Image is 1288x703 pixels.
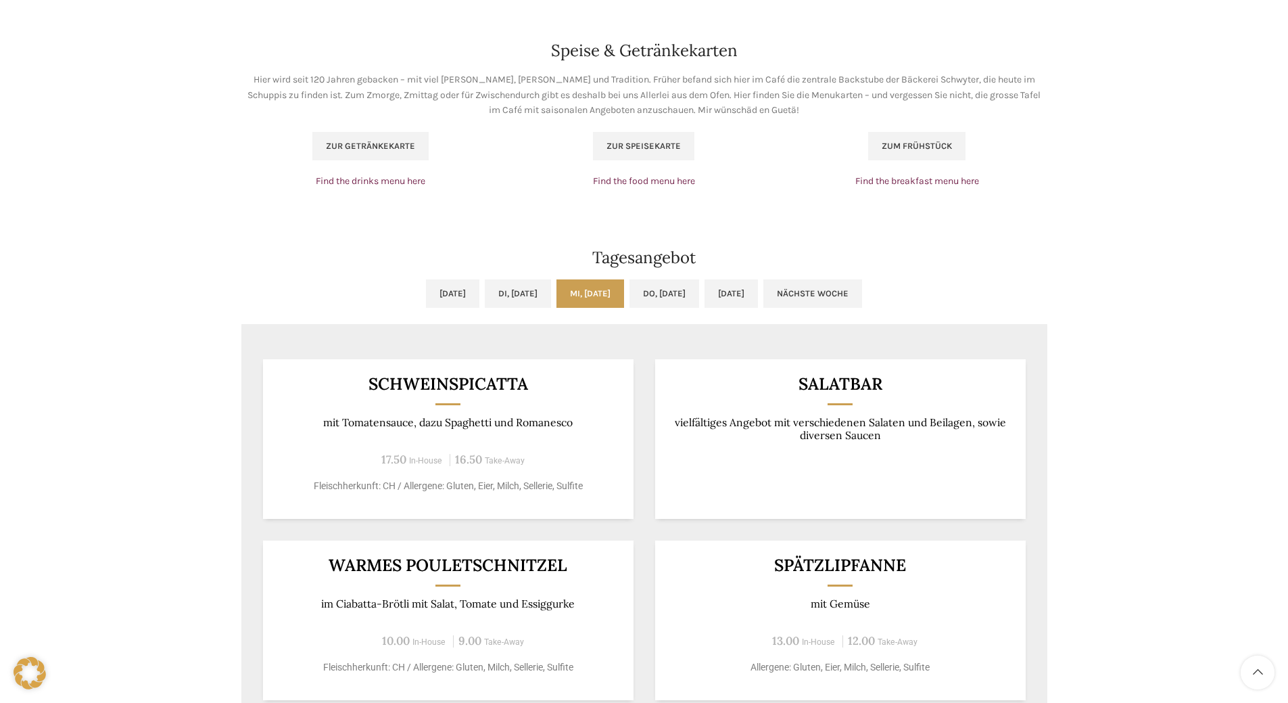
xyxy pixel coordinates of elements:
h3: Spätzlipfanne [671,557,1009,574]
span: 9.00 [458,633,481,648]
h3: Warmes Pouletschnitzel [279,557,617,574]
span: Take-Away [484,637,524,647]
span: In-House [412,637,446,647]
span: Zur Speisekarte [606,141,681,152]
a: Scroll to top button [1241,656,1274,689]
span: Take-Away [878,637,917,647]
a: Zum Frühstück [868,132,965,160]
p: Fleischherkunft: CH / Allergene: Gluten, Eier, Milch, Sellerie, Sulfite [279,479,617,493]
span: Take-Away [485,456,525,466]
h2: Tagesangebot [241,250,1047,266]
h3: Schweinspicatta [279,376,617,392]
p: mit Gemüse [671,597,1009,610]
p: Fleischherkunft: CH / Allergene: Gluten, Milch, Sellerie, Sulfite [279,660,617,675]
p: vielfältiges Angebot mit verschiedenen Salaten und Beilagen, sowie diversen Saucen [671,416,1009,443]
p: Allergene: Gluten, Eier, Milch, Sellerie, Sulfite [671,660,1009,675]
p: mit Tomatensauce, dazu Spaghetti und Romanesco [279,416,617,429]
span: Zur Getränkekarte [326,141,415,152]
p: Hier wird seit 120 Jahren gebacken – mit viel [PERSON_NAME], [PERSON_NAME] und Tradition. Früher ... [241,72,1047,118]
a: Di, [DATE] [485,279,551,308]
h3: Salatbar [671,376,1009,392]
p: im Ciabatta-Brötli mit Salat, Tomate und Essiggurke [279,597,617,610]
a: Zur Speisekarte [593,132,694,160]
span: 13.00 [772,633,799,648]
a: Find the drinks menu here [316,175,425,187]
span: 17.50 [381,452,406,467]
a: Zur Getränkekarte [312,132,429,160]
h2: Speise & Getränkekarten [241,43,1047,59]
a: Find the food menu here [593,175,695,187]
a: [DATE] [426,279,479,308]
span: In-House [409,456,442,466]
a: Find the breakfast menu here [855,175,979,187]
span: 16.50 [455,452,482,467]
a: [DATE] [705,279,758,308]
a: Nächste Woche [763,279,862,308]
a: Do, [DATE] [629,279,699,308]
span: Zum Frühstück [882,141,952,152]
a: Mi, [DATE] [556,279,624,308]
span: 12.00 [848,633,875,648]
span: In-House [802,637,835,647]
span: 10.00 [382,633,410,648]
